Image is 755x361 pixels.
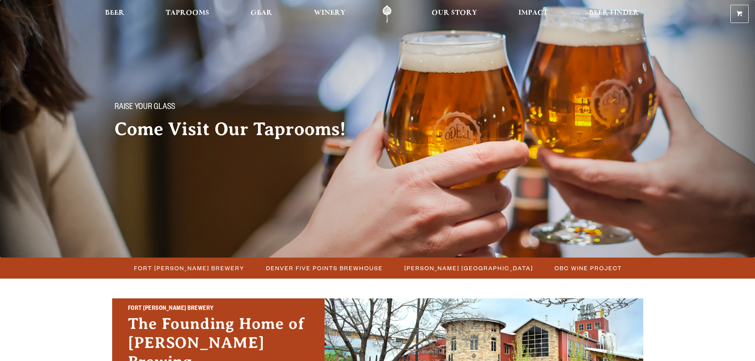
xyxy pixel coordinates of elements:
[161,5,214,23] a: Taprooms
[250,10,272,16] span: Gear
[261,262,387,274] a: Denver Five Points Brewhouse
[404,262,533,274] span: [PERSON_NAME] [GEOGRAPHIC_DATA]
[372,5,402,23] a: Odell Home
[309,5,351,23] a: Winery
[314,10,346,16] span: Winery
[432,10,477,16] span: Our Story
[584,5,644,23] a: Beer Finder
[550,262,626,274] a: OBC Wine Project
[128,304,309,314] h2: Fort [PERSON_NAME] Brewery
[129,262,248,274] a: Fort [PERSON_NAME] Brewery
[115,103,175,113] span: Raise your glass
[518,10,548,16] span: Impact
[134,262,245,274] span: Fort [PERSON_NAME] Brewery
[266,262,383,274] span: Denver Five Points Brewhouse
[513,5,553,23] a: Impact
[426,5,482,23] a: Our Story
[399,262,537,274] a: [PERSON_NAME] [GEOGRAPHIC_DATA]
[589,10,639,16] span: Beer Finder
[554,262,622,274] span: OBC Wine Project
[166,10,209,16] span: Taprooms
[245,5,277,23] a: Gear
[115,119,362,139] h2: Come Visit Our Taprooms!
[105,10,124,16] span: Beer
[100,5,130,23] a: Beer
